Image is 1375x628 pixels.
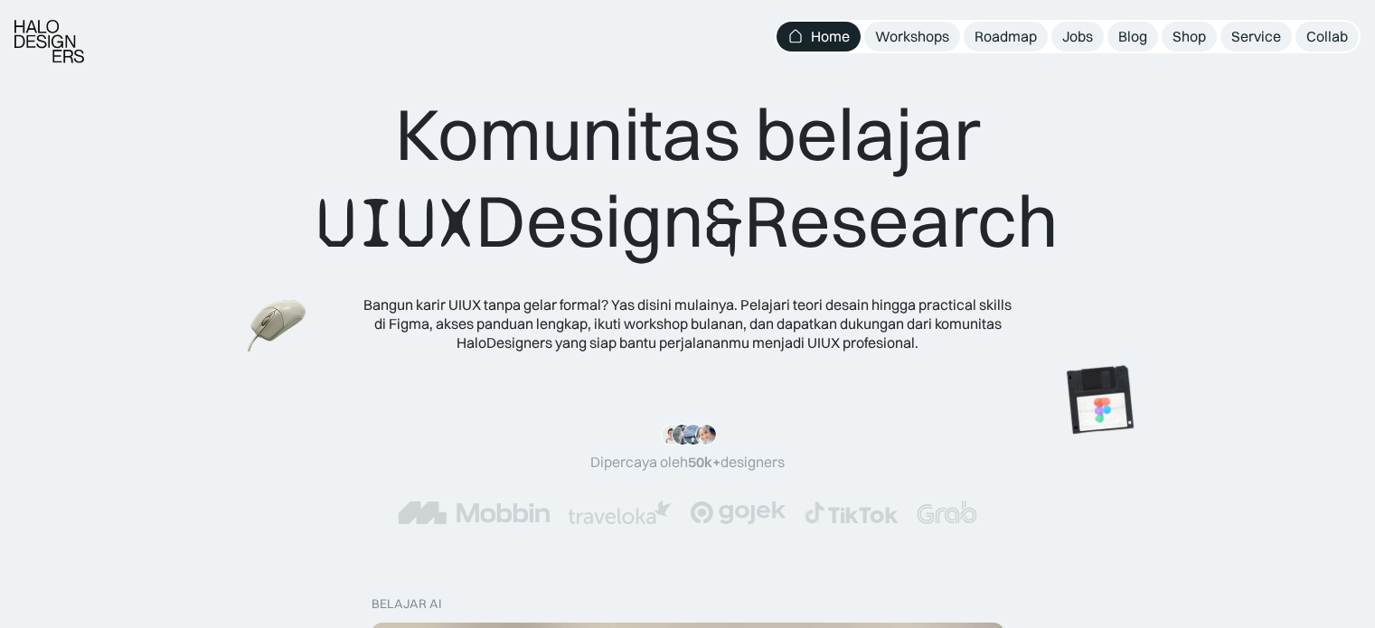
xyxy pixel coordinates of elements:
[1306,27,1348,46] div: Collab
[1173,27,1206,46] div: Shop
[1220,22,1292,52] a: Service
[363,295,1013,351] div: Bangun karir UIUX tanpa gelar formal? Yas disini mulainya. Pelajari teori desain hingga practical...
[964,22,1048,52] a: Roadmap
[316,90,1059,267] div: Komunitas belajar Design Research
[372,596,441,612] div: belajar ai
[688,453,720,471] span: 50k+
[777,22,861,52] a: Home
[1062,27,1093,46] div: Jobs
[1051,22,1104,52] a: Jobs
[1162,22,1217,52] a: Shop
[590,453,785,472] div: Dipercaya oleh designers
[704,180,744,267] span: &
[1295,22,1359,52] a: Collab
[1107,22,1158,52] a: Blog
[864,22,960,52] a: Workshops
[316,180,476,267] span: UIUX
[811,27,850,46] div: Home
[875,27,949,46] div: Workshops
[1118,27,1147,46] div: Blog
[1231,27,1281,46] div: Service
[975,27,1037,46] div: Roadmap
